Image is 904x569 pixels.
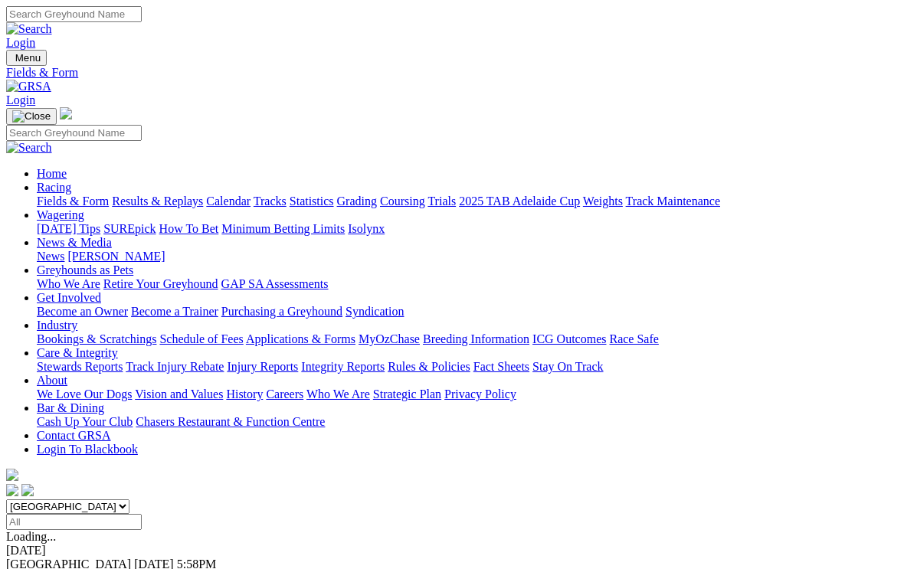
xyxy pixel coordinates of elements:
img: logo-grsa-white.png [60,107,72,119]
a: Become a Trainer [131,305,218,318]
button: Toggle navigation [6,108,57,125]
img: Search [6,141,52,155]
a: GAP SA Assessments [221,277,329,290]
a: Login [6,36,35,49]
a: How To Bet [159,222,219,235]
a: Results & Replays [112,195,203,208]
a: Race Safe [609,332,658,345]
a: Careers [266,388,303,401]
img: GRSA [6,80,51,93]
img: facebook.svg [6,484,18,496]
div: Racing [37,195,898,208]
a: Rules & Policies [388,360,470,373]
a: Fact Sheets [473,360,529,373]
input: Select date [6,514,142,530]
div: About [37,388,898,401]
img: Search [6,22,52,36]
a: [PERSON_NAME] [67,250,165,263]
a: Cash Up Your Club [37,415,133,428]
a: Get Involved [37,291,101,304]
a: Track Injury Rebate [126,360,224,373]
div: Bar & Dining [37,415,898,429]
button: Toggle navigation [6,50,47,66]
a: Login [6,93,35,106]
span: Loading... [6,530,56,543]
a: SUREpick [103,222,156,235]
a: Trials [427,195,456,208]
a: [DATE] Tips [37,222,100,235]
div: Wagering [37,222,898,236]
a: Racing [37,181,71,194]
a: Stewards Reports [37,360,123,373]
input: Search [6,125,142,141]
a: Track Maintenance [626,195,720,208]
div: Greyhounds as Pets [37,277,898,291]
a: Tracks [254,195,287,208]
img: Close [12,110,51,123]
a: History [226,388,263,401]
div: Get Involved [37,305,898,319]
a: Wagering [37,208,84,221]
div: News & Media [37,250,898,263]
a: Retire Your Greyhound [103,277,218,290]
div: Care & Integrity [37,360,898,374]
a: Applications & Forms [246,332,355,345]
a: Industry [37,319,77,332]
a: Privacy Policy [444,388,516,401]
a: Syndication [346,305,404,318]
a: Login To Blackbook [37,443,138,456]
div: Industry [37,332,898,346]
input: Search [6,6,142,22]
a: Fields & Form [6,66,898,80]
a: Integrity Reports [301,360,385,373]
a: Who We Are [37,277,100,290]
a: Minimum Betting Limits [221,222,345,235]
a: Isolynx [348,222,385,235]
a: Contact GRSA [37,429,110,442]
img: twitter.svg [21,484,34,496]
a: Bar & Dining [37,401,104,414]
a: We Love Our Dogs [37,388,132,401]
a: Care & Integrity [37,346,118,359]
img: logo-grsa-white.png [6,469,18,481]
a: Vision and Values [135,388,223,401]
div: [DATE] [6,544,898,558]
a: Coursing [380,195,425,208]
a: Schedule of Fees [159,332,243,345]
a: ICG Outcomes [532,332,606,345]
span: Menu [15,52,41,64]
a: Who We Are [306,388,370,401]
a: 2025 TAB Adelaide Cup [459,195,580,208]
a: News & Media [37,236,112,249]
a: Calendar [206,195,251,208]
a: Become an Owner [37,305,128,318]
a: Strategic Plan [373,388,441,401]
a: MyOzChase [359,332,420,345]
a: Fields & Form [37,195,109,208]
a: Purchasing a Greyhound [221,305,342,318]
a: Home [37,167,67,180]
a: Injury Reports [227,360,298,373]
a: Breeding Information [423,332,529,345]
a: Stay On Track [532,360,603,373]
a: News [37,250,64,263]
a: Greyhounds as Pets [37,263,133,276]
a: Chasers Restaurant & Function Centre [136,415,325,428]
a: Bookings & Scratchings [37,332,156,345]
a: Grading [337,195,377,208]
a: Weights [583,195,623,208]
a: Statistics [290,195,334,208]
a: About [37,374,67,387]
